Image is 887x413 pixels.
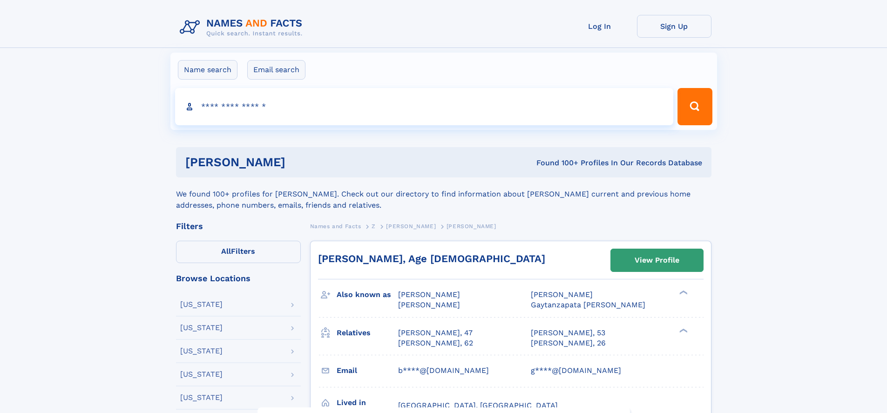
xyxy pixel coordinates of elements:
label: Email search [247,60,305,80]
div: [US_STATE] [180,347,223,355]
span: [PERSON_NAME] [386,223,436,230]
a: View Profile [611,249,703,271]
a: Sign Up [637,15,711,38]
div: ❯ [677,327,688,333]
h1: [PERSON_NAME] [185,156,411,168]
span: [PERSON_NAME] [531,290,593,299]
h3: Email [337,363,398,379]
h3: Also known as [337,287,398,303]
a: Names and Facts [310,220,361,232]
span: [PERSON_NAME] [447,223,496,230]
span: [PERSON_NAME] [398,290,460,299]
div: ❯ [677,290,688,296]
a: [PERSON_NAME], 26 [531,338,606,348]
div: [US_STATE] [180,324,223,332]
a: Log In [562,15,637,38]
span: [GEOGRAPHIC_DATA], [GEOGRAPHIC_DATA] [398,401,558,410]
span: [PERSON_NAME] [398,300,460,309]
span: Gaytanzapata [PERSON_NAME] [531,300,645,309]
span: All [221,247,231,256]
h3: Lived in [337,395,398,411]
div: [US_STATE] [180,371,223,378]
div: Found 100+ Profiles In Our Records Database [411,158,702,168]
div: View Profile [635,250,679,271]
label: Filters [176,241,301,263]
input: search input [175,88,674,125]
h3: Relatives [337,325,398,341]
div: [US_STATE] [180,301,223,308]
a: [PERSON_NAME], 47 [398,328,473,338]
label: Name search [178,60,237,80]
div: [US_STATE] [180,394,223,401]
div: We found 100+ profiles for [PERSON_NAME]. Check out our directory to find information about [PERS... [176,177,711,211]
button: Search Button [677,88,712,125]
div: Browse Locations [176,274,301,283]
a: [PERSON_NAME], 62 [398,338,473,348]
img: Logo Names and Facts [176,15,310,40]
a: Z [372,220,376,232]
a: [PERSON_NAME], 53 [531,328,605,338]
a: [PERSON_NAME], Age [DEMOGRAPHIC_DATA] [318,253,545,264]
a: [PERSON_NAME] [386,220,436,232]
span: Z [372,223,376,230]
div: Filters [176,222,301,230]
